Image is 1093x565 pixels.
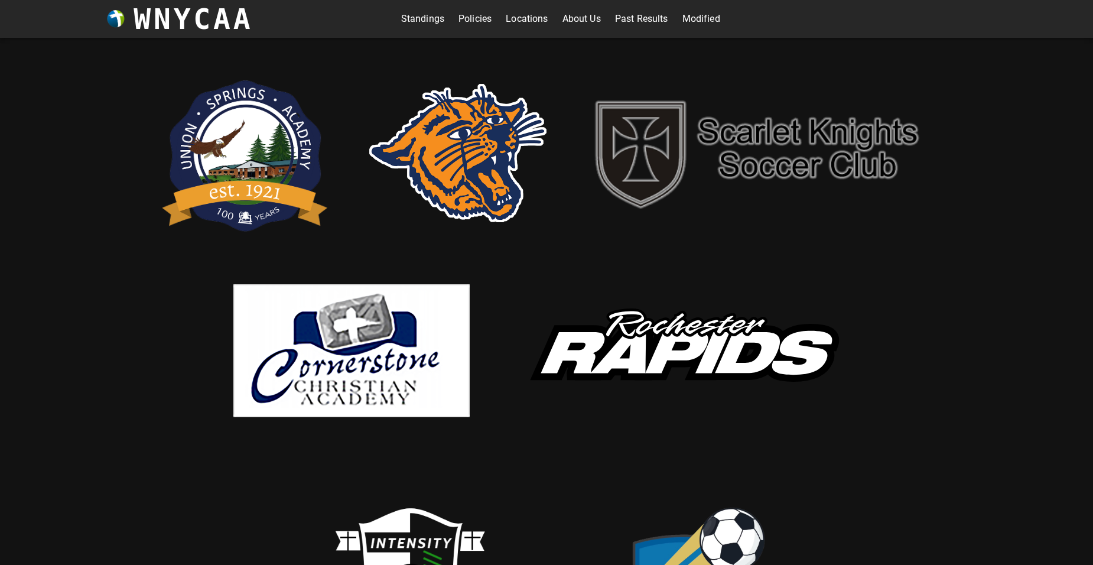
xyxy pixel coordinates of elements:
a: Standings [401,9,444,28]
img: sk.png [582,89,936,217]
a: Locations [506,9,548,28]
a: Policies [458,9,492,28]
a: About Us [562,9,601,28]
a: Modified [682,9,720,28]
a: Past Results [615,9,668,28]
img: wnycaaBall.png [107,10,125,28]
h3: WNYCAA [134,2,253,35]
img: cornerstone.png [233,284,470,417]
img: rsd.png [369,84,546,222]
img: rapids.svg [505,285,860,417]
img: usa.png [157,61,334,245]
